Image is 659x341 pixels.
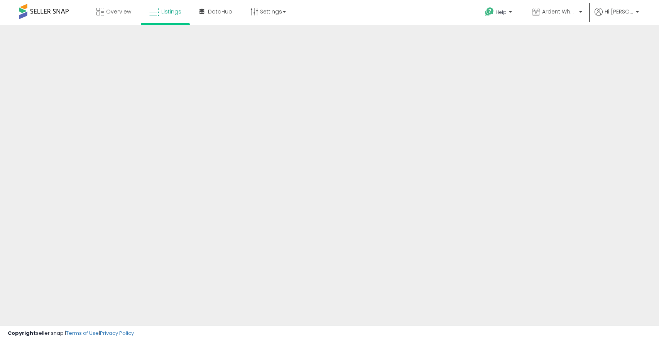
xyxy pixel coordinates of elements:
a: Hi [PERSON_NAME] [595,8,639,25]
a: Help [479,1,520,25]
span: Overview [106,8,131,15]
a: Privacy Policy [100,329,134,337]
i: Get Help [485,7,494,17]
span: Listings [161,8,181,15]
div: seller snap | | [8,330,134,337]
span: Ardent Wholesale [542,8,577,15]
span: Help [496,9,507,15]
strong: Copyright [8,329,36,337]
span: DataHub [208,8,232,15]
a: Terms of Use [66,329,99,337]
span: Hi [PERSON_NAME] [605,8,634,15]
